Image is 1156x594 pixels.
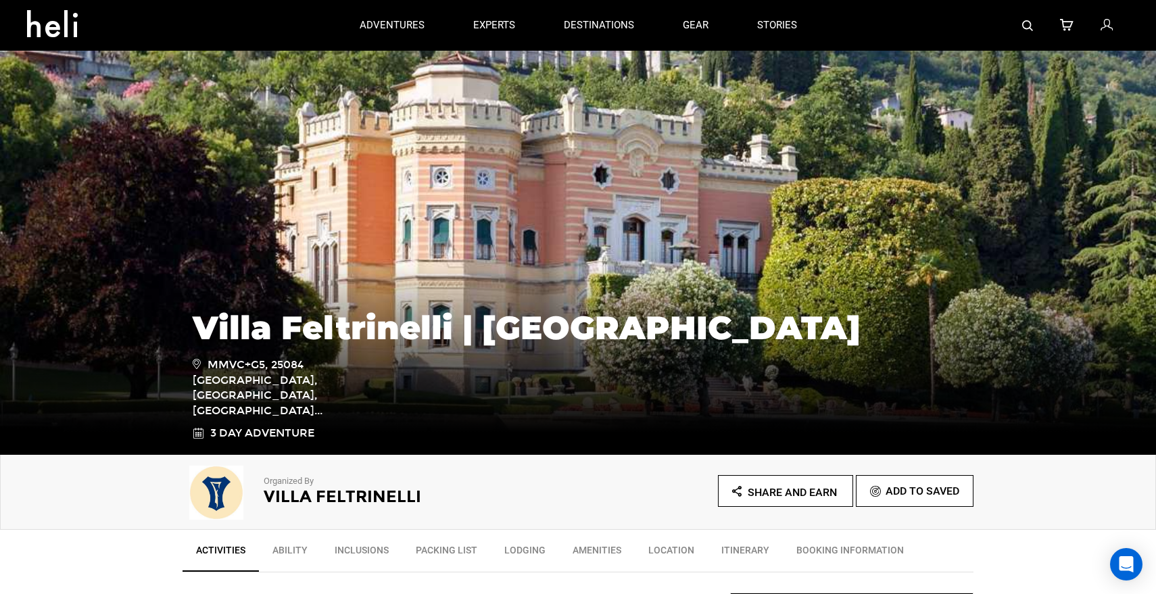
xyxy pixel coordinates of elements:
a: Inclusions [321,537,402,570]
a: Ability [259,537,321,570]
p: Organized By [264,475,541,488]
a: Amenities [559,537,635,570]
p: destinations [564,18,634,32]
p: adventures [360,18,425,32]
a: Activities [183,537,259,572]
h1: Villa Feltrinelli | [GEOGRAPHIC_DATA] [193,310,963,346]
span: 3 Day Adventure [210,426,314,441]
a: BOOKING INFORMATION [783,537,917,570]
img: search-bar-icon.svg [1022,20,1033,31]
a: Lodging [491,537,559,570]
a: Itinerary [708,537,783,570]
span: Add To Saved [886,485,959,497]
a: Packing List [402,537,491,570]
span: Share and Earn [748,486,837,499]
h2: Villa Feltrinelli [264,488,541,505]
div: Open Intercom Messenger [1110,548,1142,580]
span: MMVC+G5, 25084 [GEOGRAPHIC_DATA], [GEOGRAPHIC_DATA], [GEOGRAPHIC_DATA]... [193,356,385,419]
p: experts [473,18,515,32]
a: Location [635,537,708,570]
img: b99a7103e14db63704b074e4a5cb06b9.png [183,466,250,520]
